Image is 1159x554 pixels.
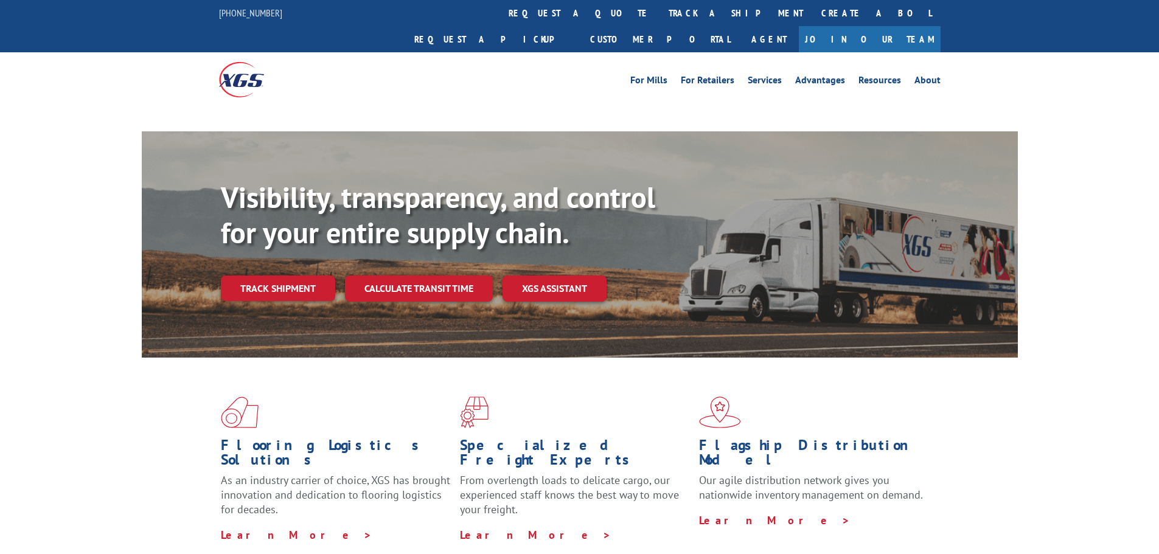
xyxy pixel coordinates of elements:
[221,178,655,251] b: Visibility, transparency, and control for your entire supply chain.
[681,75,734,89] a: For Retailers
[221,528,372,542] a: Learn More >
[221,438,451,473] h1: Flooring Logistics Solutions
[221,275,335,301] a: Track shipment
[221,473,450,516] span: As an industry carrier of choice, XGS has brought innovation and dedication to flooring logistics...
[699,513,851,527] a: Learn More >
[914,75,941,89] a: About
[345,275,493,302] a: Calculate transit time
[219,7,282,19] a: [PHONE_NUMBER]
[581,26,739,52] a: Customer Portal
[699,396,741,428] img: xgs-icon-flagship-distribution-model-red
[748,75,782,89] a: Services
[503,275,607,302] a: XGS ASSISTANT
[739,26,799,52] a: Agent
[405,26,581,52] a: Request a pickup
[460,473,690,527] p: From overlength loads to delicate cargo, our experienced staff knows the best way to move your fr...
[460,528,611,542] a: Learn More >
[699,473,923,502] span: Our agile distribution network gives you nationwide inventory management on demand.
[858,75,901,89] a: Resources
[221,396,259,428] img: xgs-icon-total-supply-chain-intelligence-red
[795,75,845,89] a: Advantages
[799,26,941,52] a: Join Our Team
[460,438,690,473] h1: Specialized Freight Experts
[699,438,929,473] h1: Flagship Distribution Model
[460,396,489,428] img: xgs-icon-focused-on-flooring-red
[630,75,667,89] a: For Mills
